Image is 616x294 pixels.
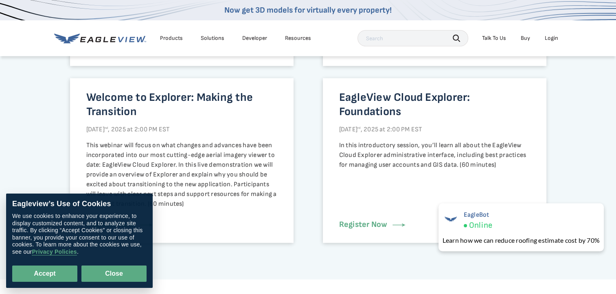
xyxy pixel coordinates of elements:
[86,91,253,118] strong: Welcome to Explorer: Making the Transition
[285,35,311,42] div: Resources
[32,248,77,255] a: Privacy Policies
[339,125,530,135] p: [DATE] , 2025 at 2:00 PM EST
[464,211,492,219] span: EagleBot
[86,141,277,209] p: This webinar will focus on what changes and advances have been incorporated into our most cutting...
[242,35,267,42] a: Developer
[105,126,108,130] sup: nd
[357,30,468,46] input: Search
[339,91,470,118] strong: EagleView Cloud Explorer: Foundations
[469,220,492,231] span: Online
[545,35,558,42] div: Login
[357,126,360,130] sup: rd
[339,141,530,170] p: In this introductory session, you’ll learn all about the EagleView Cloud Explorer administrative ...
[12,200,147,209] div: Eagleview’s Use of Cookies
[443,235,600,245] div: Learn how we can reduce roofing estimate cost by 70%
[482,35,506,42] div: Talk To Us
[81,266,147,282] button: Close
[339,220,404,229] a: Register Now
[12,266,77,282] button: Accept
[201,35,224,42] div: Solutions
[224,5,392,15] a: Now get 3D models for virtually every property!
[12,213,147,255] div: We use cookies to enhance your experience, to display customized content, and to analyze site tra...
[160,35,183,42] div: Products
[86,125,277,135] p: [DATE] , 2025 at 2:00 PM EST
[521,35,530,42] a: Buy
[443,211,459,227] img: EagleBot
